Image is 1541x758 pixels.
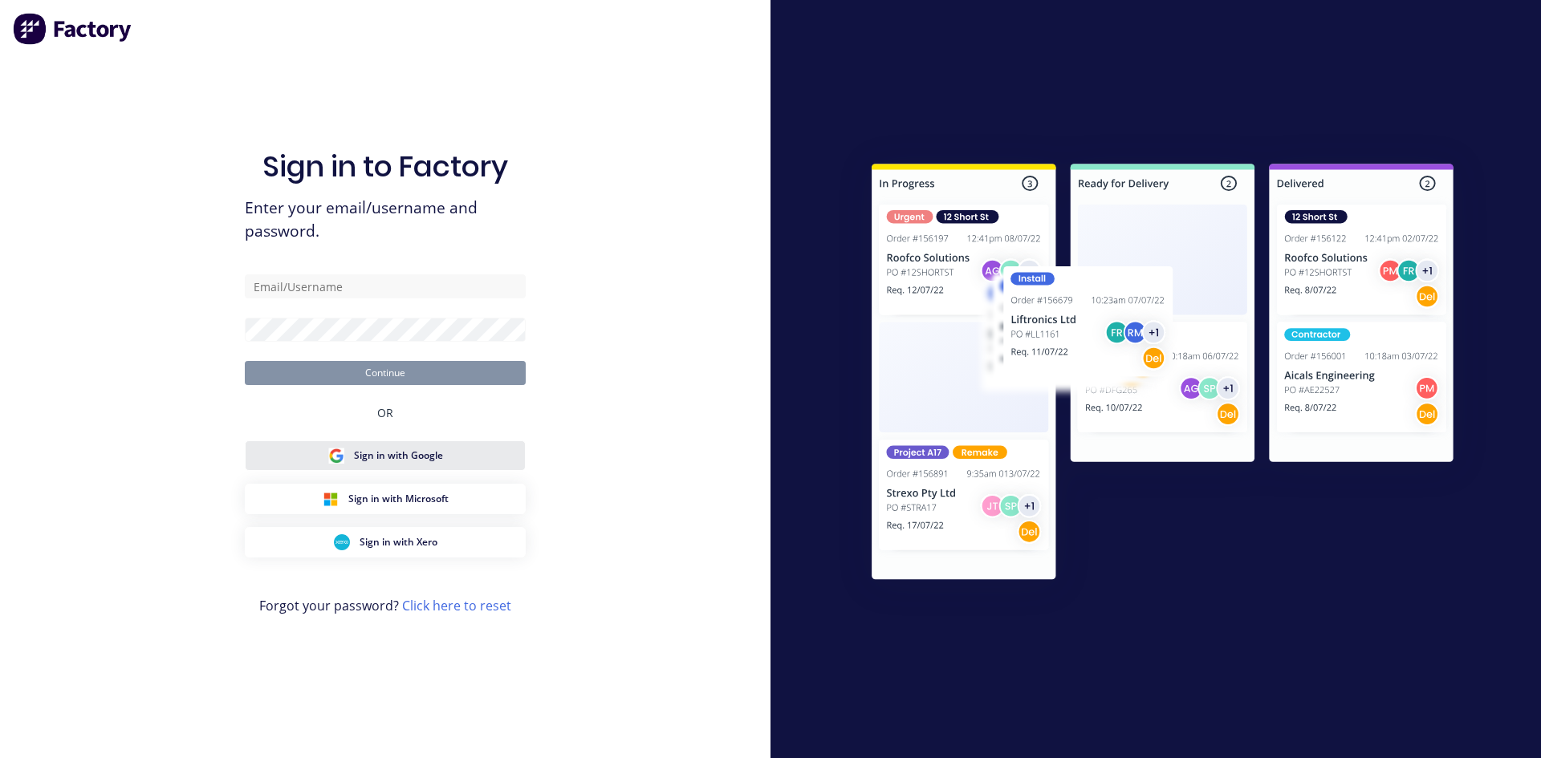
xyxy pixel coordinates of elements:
img: Factory [13,13,133,45]
img: Sign in [836,132,1489,618]
a: Click here to reset [402,597,511,614]
span: Sign in with Microsoft [348,492,449,506]
button: Xero Sign inSign in with Xero [245,527,526,557]
span: Sign in with Google [354,448,443,463]
button: Microsoft Sign inSign in with Microsoft [245,484,526,514]
span: Forgot your password? [259,596,511,615]
img: Xero Sign in [334,534,350,550]
img: Microsoft Sign in [323,491,339,507]
h1: Sign in to Factory [262,149,508,184]
img: Google Sign in [328,448,344,464]
input: Email/Username [245,274,526,298]
span: Sign in with Xero [360,535,437,549]
div: OR [377,385,393,440]
span: Enter your email/username and password. [245,197,526,243]
button: Google Sign inSign in with Google [245,440,526,471]
button: Continue [245,361,526,385]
